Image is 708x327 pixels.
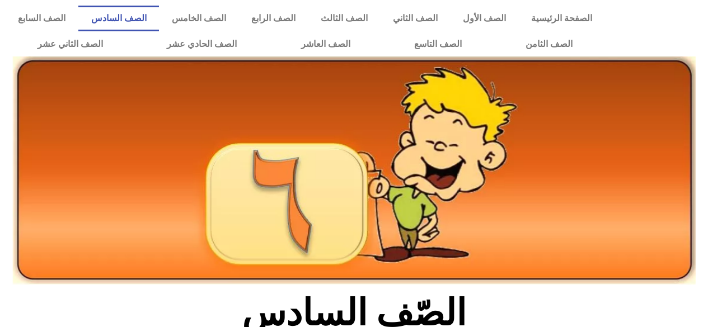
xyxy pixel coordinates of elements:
[308,6,380,31] a: الصف الثالث
[6,6,78,31] a: الصف السابع
[518,6,604,31] a: الصفحة الرئيسية
[450,6,518,31] a: الصف الأول
[6,31,135,57] a: الصف الثاني عشر
[269,31,382,57] a: الصف العاشر
[380,6,450,31] a: الصف الثاني
[494,31,604,57] a: الصف الثامن
[159,6,238,31] a: الصف الخامس
[238,6,308,31] a: الصف الرابع
[78,6,159,31] a: الصف السادس
[135,31,269,57] a: الصف الحادي عشر
[382,31,494,57] a: الصف التاسع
